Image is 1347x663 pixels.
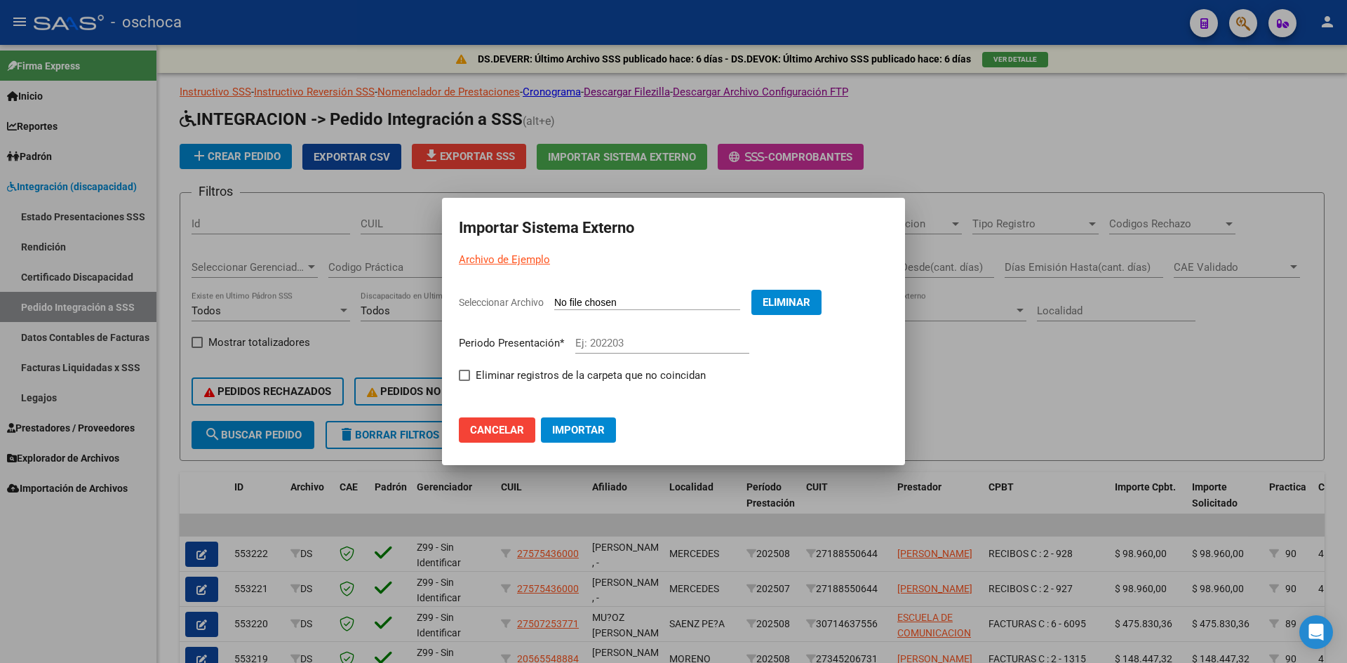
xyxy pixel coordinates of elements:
[751,290,822,315] button: Eliminar
[459,253,550,266] a: Archivo de Ejemplo
[541,417,616,443] button: Importar
[763,296,810,309] span: Eliminar
[459,215,888,241] h2: Importar Sistema Externo
[470,424,524,436] span: Cancelar
[459,337,564,349] span: Periodo Presentación
[459,297,544,308] span: Seleccionar Archivo
[1299,615,1333,649] div: Open Intercom Messenger
[476,367,706,384] span: Eliminar registros de la carpeta que no coincidan
[459,417,535,443] button: Cancelar
[552,424,605,436] span: Importar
